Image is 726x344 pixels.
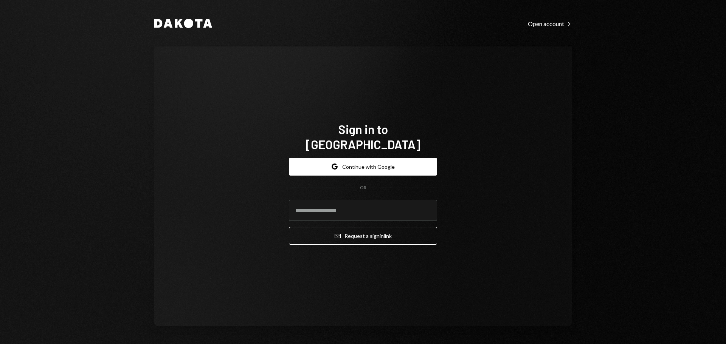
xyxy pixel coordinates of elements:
div: OR [360,185,366,191]
button: Continue with Google [289,158,437,176]
h1: Sign in to [GEOGRAPHIC_DATA] [289,122,437,152]
a: Open account [528,19,572,28]
button: Request a signinlink [289,227,437,245]
div: Open account [528,20,572,28]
